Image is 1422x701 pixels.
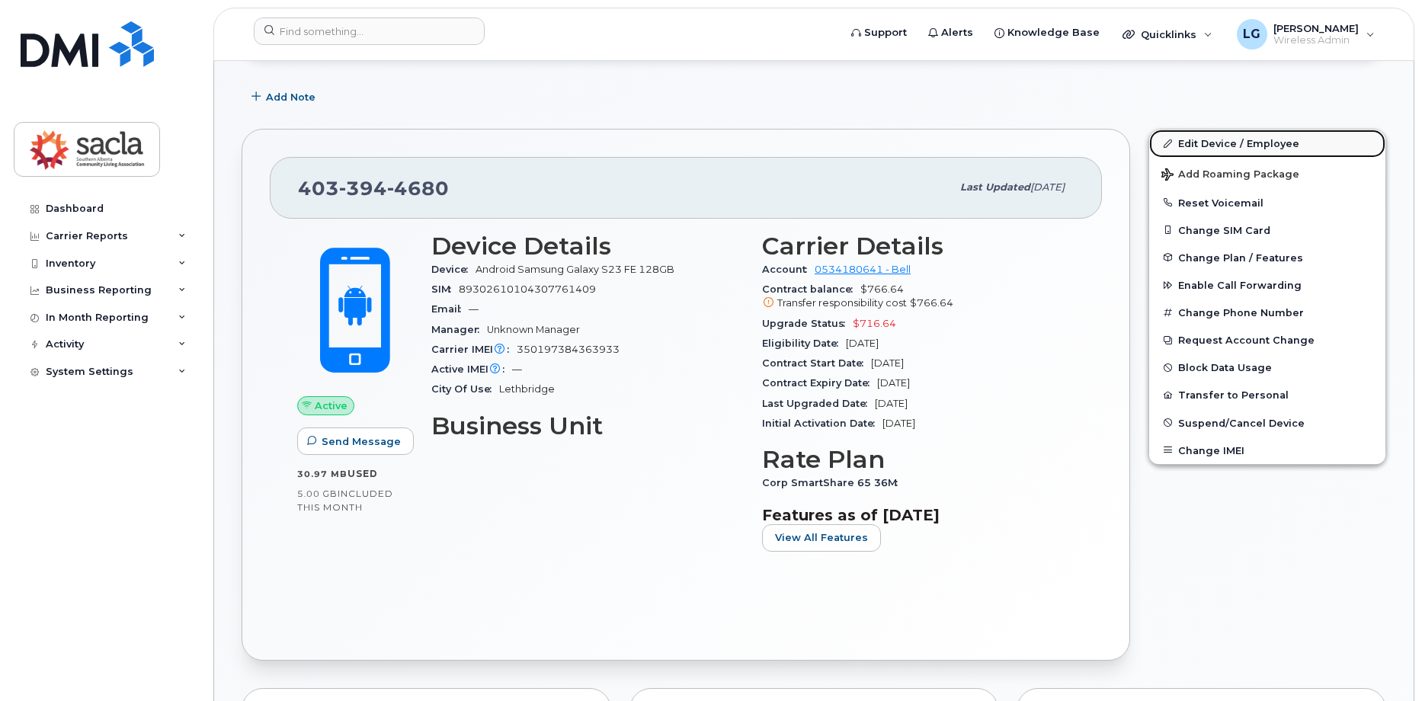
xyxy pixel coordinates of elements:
span: Corp SmartShare 65 36M [762,477,905,488]
span: Account [762,264,815,275]
span: Add Note [266,90,315,104]
span: Email [431,303,469,315]
a: 0534180641 - Bell [815,264,911,275]
span: [DATE] [877,377,910,389]
span: [PERSON_NAME] [1273,22,1359,34]
span: View All Features [775,530,868,545]
span: Active IMEI [431,363,512,375]
button: Add Note [242,83,328,110]
span: Add Roaming Package [1161,168,1299,183]
div: Liz Grondahl [1226,19,1385,50]
button: Transfer to Personal [1149,381,1385,408]
span: 394 [339,177,387,200]
span: 30.97 MB [297,469,347,479]
span: Change Plan / Features [1178,251,1303,263]
span: [DATE] [882,418,915,429]
span: Android Samsung Galaxy S23 FE 128GB [476,264,674,275]
button: Change Plan / Features [1149,244,1385,271]
span: 403 [298,177,449,200]
span: Transfer responsibility cost [777,297,907,309]
a: Knowledge Base [984,18,1110,48]
span: Carrier IMEI [431,344,517,355]
span: used [347,468,378,479]
span: Send Message [322,434,401,449]
span: [DATE] [846,338,879,349]
span: Support [864,25,907,40]
span: [DATE] [1030,181,1065,193]
button: Add Roaming Package [1149,158,1385,189]
a: Alerts [918,18,984,48]
span: Last Upgraded Date [762,398,875,409]
a: Edit Device / Employee [1149,130,1385,157]
span: Knowledge Base [1007,25,1100,40]
span: Active [315,399,347,413]
span: SIM [431,283,459,295]
span: included this month [297,488,393,513]
span: Eligibility Date [762,338,846,349]
span: Last updated [960,181,1030,193]
span: Device [431,264,476,275]
span: [DATE] [875,398,908,409]
button: Block Data Usage [1149,354,1385,381]
button: Reset Voicemail [1149,189,1385,216]
span: Suspend/Cancel Device [1178,417,1305,428]
span: [DATE] [871,357,904,369]
h3: Business Unit [431,412,744,440]
span: $766.64 [762,283,1075,311]
span: 89302610104307761409 [459,283,596,295]
span: $766.64 [910,297,953,309]
button: Change Phone Number [1149,299,1385,326]
span: Upgrade Status [762,318,853,329]
span: Alerts [941,25,973,40]
button: Change SIM Card [1149,216,1385,244]
h3: Device Details [431,232,744,260]
button: Request Account Change [1149,326,1385,354]
span: 5.00 GB [297,488,338,499]
h3: Features as of [DATE] [762,506,1075,524]
span: Contract balance [762,283,860,295]
span: — [469,303,479,315]
span: Enable Call Forwarding [1178,280,1302,291]
button: View All Features [762,524,881,552]
button: Change IMEI [1149,437,1385,464]
span: Contract Start Date [762,357,871,369]
span: Wireless Admin [1273,34,1359,46]
a: Support [841,18,918,48]
span: — [512,363,522,375]
span: 350197384363933 [517,344,620,355]
span: Quicklinks [1141,28,1196,40]
h3: Carrier Details [762,232,1075,260]
button: Enable Call Forwarding [1149,271,1385,299]
span: Initial Activation Date [762,418,882,429]
span: Contract Expiry Date [762,377,877,389]
span: 4680 [387,177,449,200]
button: Send Message [297,427,414,455]
span: Lethbridge [499,383,555,395]
input: Find something... [254,18,485,45]
span: LG [1243,25,1260,43]
div: Quicklinks [1112,19,1223,50]
span: Manager [431,324,487,335]
button: Suspend/Cancel Device [1149,409,1385,437]
h3: Rate Plan [762,446,1075,473]
span: Unknown Manager [487,324,580,335]
span: $716.64 [853,318,896,329]
span: City Of Use [431,383,499,395]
